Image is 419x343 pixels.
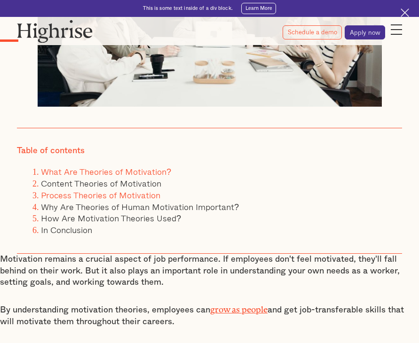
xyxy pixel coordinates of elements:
img: Highrise logo [17,20,93,43]
a: grow as people [210,304,268,310]
a: Content Theories of Motivation [41,177,161,190]
a: Learn More [241,3,277,14]
a: Apply now [345,25,385,39]
a: Process Theories of Motivation [41,188,160,202]
a: How Are Motivation Theories Used? [41,211,181,225]
img: Cross icon [401,8,409,17]
a: In Conclusion [41,223,92,236]
div: This is some text inside of a div block. [143,5,233,12]
a: Why Are Theories of Human Motivation Important? [41,200,239,213]
a: What Are Theories of Motivation? [41,165,171,178]
a: Schedule a demo [283,25,342,39]
div: Table of contents [17,146,85,157]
